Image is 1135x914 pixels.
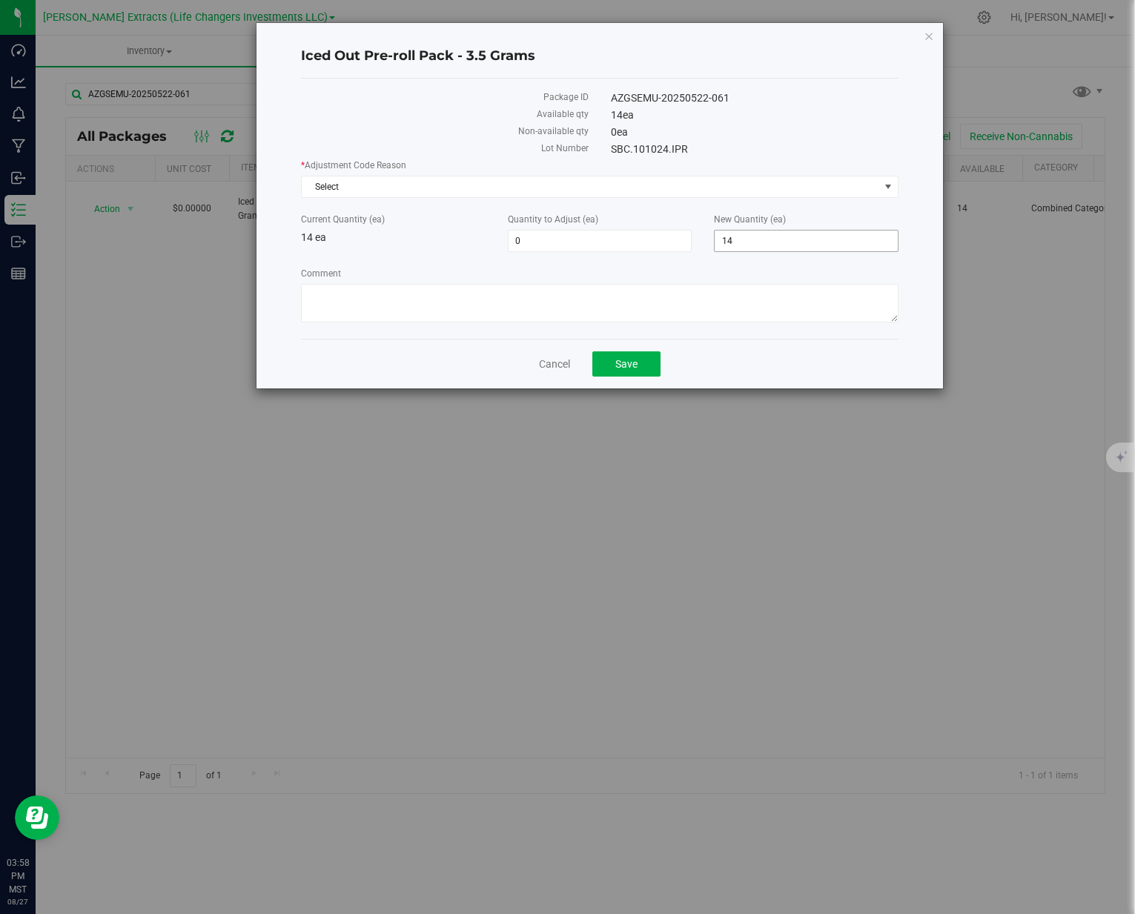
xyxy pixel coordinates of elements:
span: Select [302,176,879,197]
label: Non-available qty [301,125,589,138]
label: Available qty [301,107,589,121]
label: New Quantity (ea) [714,213,899,226]
input: 0 [509,231,692,251]
span: Save [615,358,638,370]
label: Comment [301,267,899,280]
div: AZGSEMU-20250522-061 [600,90,910,106]
span: ea [623,109,634,121]
button: Save [592,351,661,377]
iframe: Resource center [15,795,59,840]
span: 0 [611,126,628,138]
a: Cancel [539,357,570,371]
span: 14 ea [301,231,326,243]
label: Quantity to Adjust (ea) [508,213,692,226]
label: Current Quantity (ea) [301,213,486,226]
span: ea [617,126,628,138]
label: Lot Number [301,142,589,155]
input: 14 [715,231,898,251]
div: SBC.101024.IPR [600,142,910,157]
span: 14 [611,109,634,121]
label: Adjustment Code Reason [301,159,899,172]
label: Package ID [301,90,589,104]
span: select [879,176,898,197]
h4: Iced Out Pre-roll Pack - 3.5 Grams [301,47,899,66]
